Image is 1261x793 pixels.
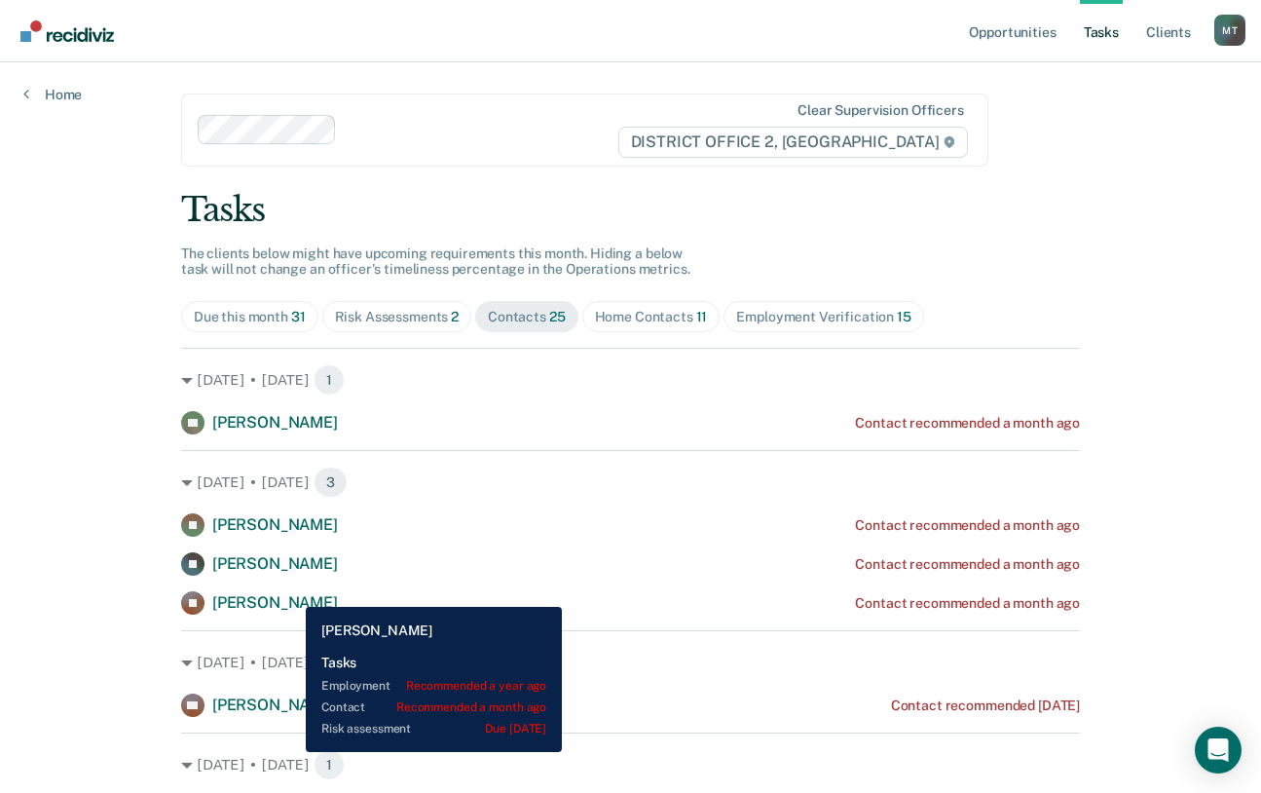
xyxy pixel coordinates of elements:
[891,698,1080,714] div: Contact recommended [DATE]
[314,364,345,396] span: 1
[20,20,114,42] img: Recidiviz
[451,309,459,324] span: 2
[1195,727,1242,774] div: Open Intercom Messenger
[488,309,566,325] div: Contacts
[1214,15,1245,46] button: Profile dropdown button
[314,467,348,498] span: 3
[595,309,708,325] div: Home Contacts
[212,696,338,714] span: [PERSON_NAME]
[897,309,911,324] span: 15
[335,309,460,325] div: Risk Assessments
[181,749,1080,780] div: [DATE] • [DATE] 1
[212,515,338,534] span: [PERSON_NAME]
[181,647,1080,678] div: [DATE] • [DATE] 1
[855,517,1080,534] div: Contact recommended a month ago
[855,595,1080,612] div: Contact recommended a month ago
[212,413,338,432] span: [PERSON_NAME]
[618,127,968,158] span: DISTRICT OFFICE 2, [GEOGRAPHIC_DATA]
[797,102,963,119] div: Clear supervision officers
[212,593,338,612] span: [PERSON_NAME]
[1214,15,1245,46] div: M T
[181,190,1080,230] div: Tasks
[696,309,708,324] span: 11
[23,86,82,103] a: Home
[855,556,1080,573] div: Contact recommended a month ago
[549,309,566,324] span: 25
[855,415,1080,432] div: Contact recommended a month ago
[212,554,338,573] span: [PERSON_NAME]
[181,467,1080,498] div: [DATE] • [DATE] 3
[181,245,690,278] span: The clients below might have upcoming requirements this month. Hiding a below task will not chang...
[181,364,1080,396] div: [DATE] • [DATE] 1
[194,309,306,325] div: Due this month
[736,309,910,325] div: Employment Verification
[314,749,345,780] span: 1
[314,647,345,678] span: 1
[291,309,306,324] span: 31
